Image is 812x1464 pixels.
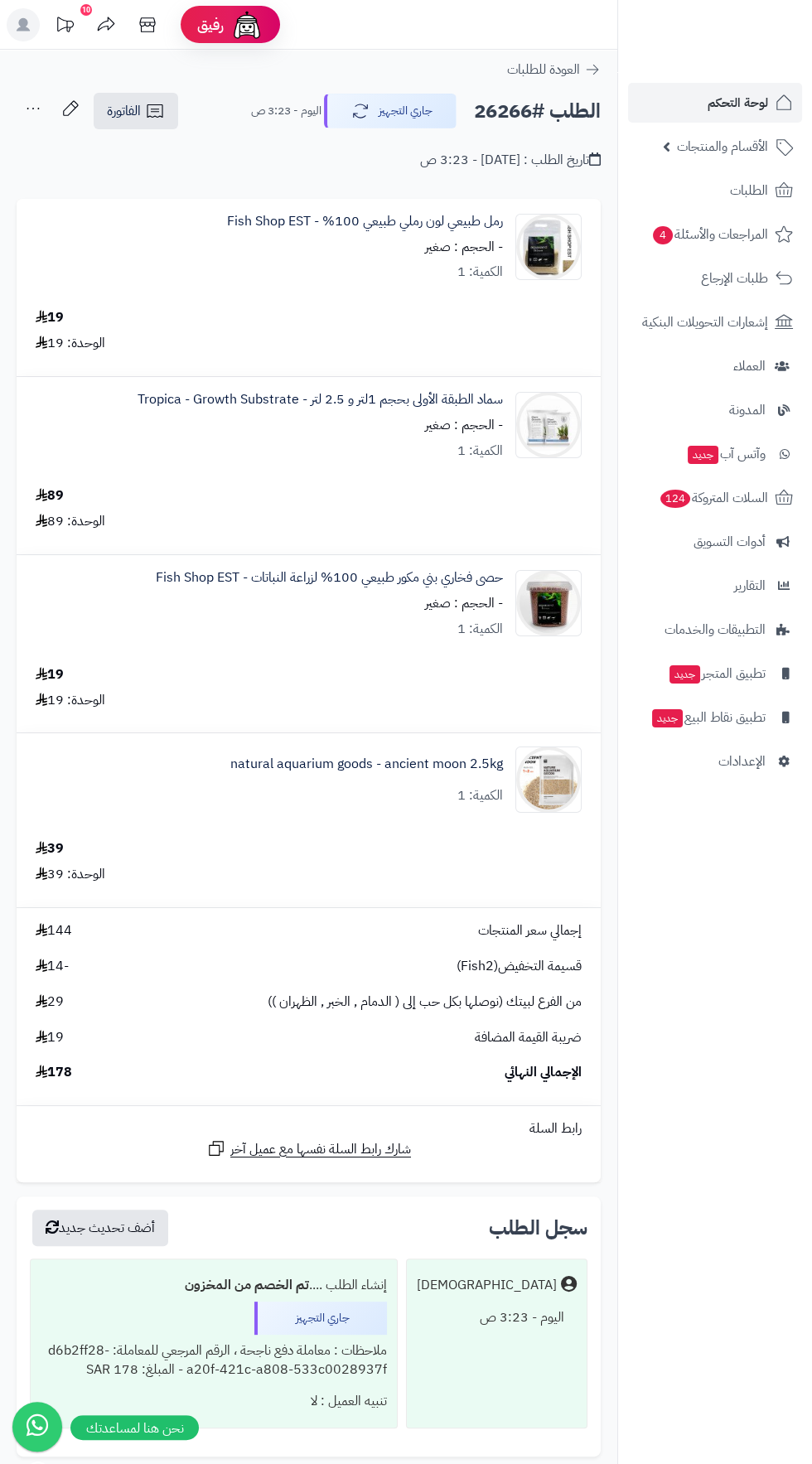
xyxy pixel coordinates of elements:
[665,618,766,641] span: التطبيقات والخدمات
[417,1276,557,1295] div: [DEMOGRAPHIC_DATA]
[677,135,768,158] span: الأقسام والمنتجات
[516,214,581,280] img: 1692708434-dd6de79782e80582524dd0a28cbd91e5f74c7a1a_originaldcsewq-90x90.jpg
[729,399,766,422] span: المدونة
[733,355,766,378] span: العملاء
[507,60,580,80] span: العودة للطلبات
[628,83,802,123] a: لوحة التحكم
[268,993,582,1012] span: من الفرع لبيتك (نوصلها بكل حب إلى ( الدمام , الخبر , الظهران ))
[230,1140,411,1159] span: شارك رابط السلة نفسها مع عميل آخر
[36,308,64,327] div: 19
[718,750,766,773] span: الإعدادات
[420,151,601,170] div: تاريخ الطلب : [DATE] - 3:23 ص
[505,1063,582,1082] span: الإجمالي النهائي
[651,223,768,246] span: المراجعات والأسئلة
[32,1210,168,1246] button: أضف تحديث جديد
[36,993,64,1012] span: 29
[642,311,768,334] span: إشعارات التحويلات البنكية
[36,921,72,940] span: 144
[227,212,503,231] a: رمل طبيعي لون رملي طبيعي 100% - Fish Shop EST
[417,1302,577,1334] div: اليوم - 3:23 ص
[206,1138,411,1159] a: شارك رابط السلة نفسها مع عميل آخر
[628,522,802,562] a: أدوات التسويق
[251,103,321,119] small: اليوم - 3:23 ص
[699,38,796,73] img: logo-2.png
[36,1028,64,1047] span: 19
[628,434,802,474] a: وآتس آبجديد
[628,654,802,693] a: تطبيق المتجرجديد
[516,570,581,636] img: 1749043483-Untitled-29%D9%858%D9%866%D8%A74%D9%8A2%D8%A6%D8%A1%D8%A4%D8%B1%D9%84%D8%A7%D9%89%D8%A...
[457,442,503,461] div: الكمية: 1
[41,1335,387,1386] div: ملاحظات : معاملة دفع ناجحة ، الرقم المرجعي للمعاملة: d6b2ff28-a20f-421c-a808-533c0028937f - المبل...
[701,267,768,290] span: طلبات الإرجاع
[23,1119,594,1138] div: رابط السلة
[36,665,64,684] div: 19
[628,698,802,737] a: تطبيق نقاط البيعجديد
[628,742,802,781] a: الإعدادات
[36,839,64,858] div: 39
[457,957,582,976] span: قسيمة التخفيض(Fish2)
[474,94,601,128] h2: الطلب #26266
[36,334,105,353] div: الوحدة: 19
[36,486,64,505] div: 89
[489,1218,587,1238] h3: سجل الطلب
[230,755,503,774] a: natural aquarium goods - ancient moon 2.5kg
[475,1028,582,1047] span: ضريبة القيمة المضافة
[708,91,768,114] span: لوحة التحكم
[628,478,802,518] a: السلات المتروكة124
[80,4,92,16] div: 10
[660,490,691,509] span: 124
[36,691,105,710] div: الوحدة: 19
[197,15,224,35] span: رفيق
[730,179,768,202] span: الطلبات
[36,1063,72,1082] span: 178
[507,60,601,80] a: العودة للطلبات
[94,93,178,129] a: الفاتورة
[734,574,766,597] span: التقارير
[324,94,457,128] button: جاري التجهيز
[628,566,802,606] a: التقارير
[516,392,581,458] img: RGWEGWE-90x90.jpg
[425,593,503,613] small: - الحجم : صغير
[628,258,802,298] a: طلبات الإرجاع
[36,865,105,884] div: الوحدة: 39
[628,215,802,254] a: المراجعات والأسئلة4
[254,1302,387,1335] div: جاري التجهيز
[669,665,700,684] span: جديد
[107,101,141,121] span: الفاتورة
[156,568,503,587] a: حصى فخاري بني مكور طبيعي 100% لزراعة النباتات - Fish Shop EST
[138,390,503,409] a: سماد الطبقة الأولى بحجم 1لتر و 2.5 لتر - Tropica - Growth Substrate
[653,226,674,245] span: 4
[185,1275,309,1295] b: تم الخصم من المخزون
[628,610,802,650] a: التطبيقات والخدمات
[659,486,768,510] span: السلات المتروكة
[668,662,766,685] span: تطبيق المتجر
[457,786,503,805] div: الكمية: 1
[41,1269,387,1302] div: إنشاء الطلب ....
[457,263,503,282] div: الكمية: 1
[628,390,802,430] a: المدونة
[688,446,718,464] span: جديد
[686,442,766,466] span: وآتس آب
[650,706,766,729] span: تطبيق نقاط البيع
[44,8,85,46] a: تحديثات المنصة
[652,709,683,727] span: جديد
[425,415,503,435] small: - الحجم : صغير
[628,171,802,210] a: الطلبات
[478,921,582,940] span: إجمالي سعر المنتجات
[457,620,503,639] div: الكمية: 1
[230,8,263,41] img: ai-face.png
[36,957,69,976] span: -14
[628,302,802,342] a: إشعارات التحويلات البنكية
[694,530,766,553] span: أدوات التسويق
[628,346,802,386] a: العملاء
[41,1385,387,1418] div: تنبيه العميل : لا
[516,746,581,813] img: 1717738779-18eec98dbb75a2f37c3b75f6fa487b51-90x90.jpg
[36,512,105,531] div: الوحدة: 89
[425,237,503,257] small: - الحجم : صغير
